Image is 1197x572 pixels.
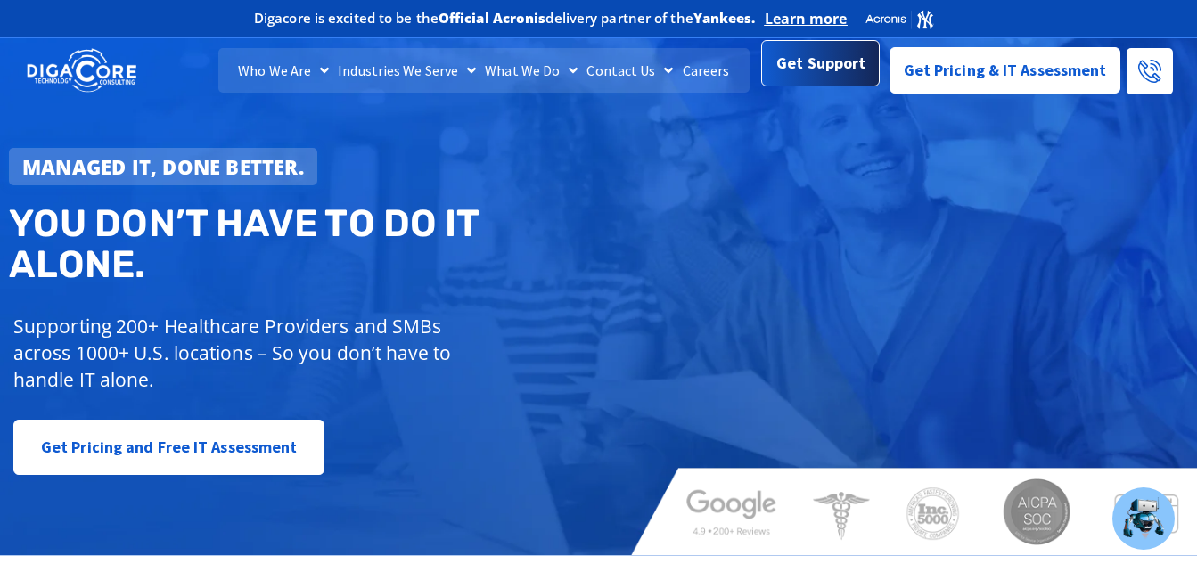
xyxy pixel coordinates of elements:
a: Industries We Serve [333,48,480,93]
nav: Menu [218,48,750,93]
a: Who We Are [234,48,333,93]
strong: Managed IT, done better. [22,153,304,180]
h2: You don’t have to do IT alone. [9,203,611,285]
a: Get Pricing & IT Assessment [890,47,1121,94]
p: Supporting 200+ Healthcare Providers and SMBs across 1000+ U.S. locations – So you don’t have to ... [13,313,504,393]
span: Get Pricing & IT Assessment [904,53,1107,88]
a: Managed IT, done better. [9,148,317,185]
a: Contact Us [582,48,677,93]
img: DigaCore Technology Consulting [27,47,136,94]
a: Get Support [761,40,880,86]
b: Yankees. [693,9,756,27]
img: Acronis [865,9,934,29]
span: Get Pricing and Free IT Assessment [41,429,297,465]
h2: Digacore is excited to be the delivery partner of the [254,12,756,25]
span: Get Support [776,45,865,81]
a: What We Do [480,48,582,93]
a: Get Pricing and Free IT Assessment [13,420,324,475]
a: Careers [678,48,734,93]
a: Learn more [765,10,848,28]
b: Official Acronis [439,9,546,27]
